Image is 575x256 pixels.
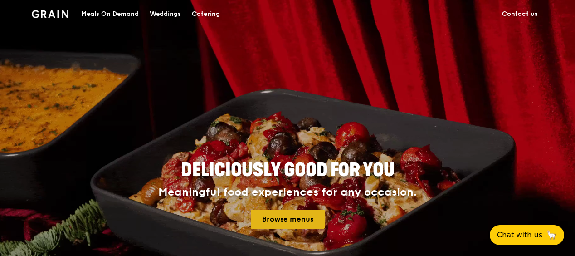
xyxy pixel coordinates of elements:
[490,225,564,245] button: Chat with us🦙
[251,210,325,229] a: Browse menus
[497,0,543,28] a: Contact us
[546,230,557,241] span: 🦙
[186,0,225,28] a: Catering
[150,0,181,28] div: Weddings
[81,0,139,28] div: Meals On Demand
[124,186,451,199] div: Meaningful food experiences for any occasion.
[144,0,186,28] a: Weddings
[32,10,68,18] img: Grain
[192,0,220,28] div: Catering
[497,230,542,241] span: Chat with us
[181,159,395,181] span: Deliciously good for you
